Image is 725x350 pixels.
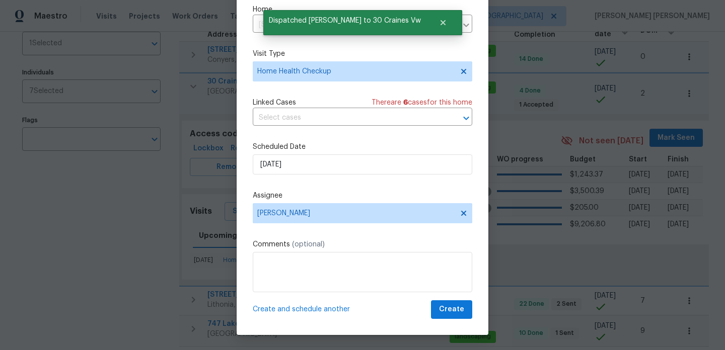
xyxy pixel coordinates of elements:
span: Create and schedule another [253,304,350,314]
label: Home [253,5,472,15]
button: Create [431,300,472,319]
input: M/D/YYYY [253,154,472,174]
span: Home Health Checkup [257,66,453,76]
span: Dispatched [PERSON_NAME] to 30 Craines Vw [263,10,426,31]
span: Linked Cases [253,98,296,108]
span: (optional) [292,241,325,248]
input: Select cases [253,110,444,126]
label: Visit Type [253,49,472,59]
span: 6 [403,99,408,106]
button: Close [426,13,460,33]
button: Open [459,111,473,125]
input: Enter in an address [253,17,457,33]
label: Scheduled Date [253,142,472,152]
span: There are case s for this home [372,98,472,108]
span: Create [439,303,464,316]
label: Assignee [253,191,472,201]
label: Comments [253,239,472,249]
span: [PERSON_NAME] [257,209,455,217]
